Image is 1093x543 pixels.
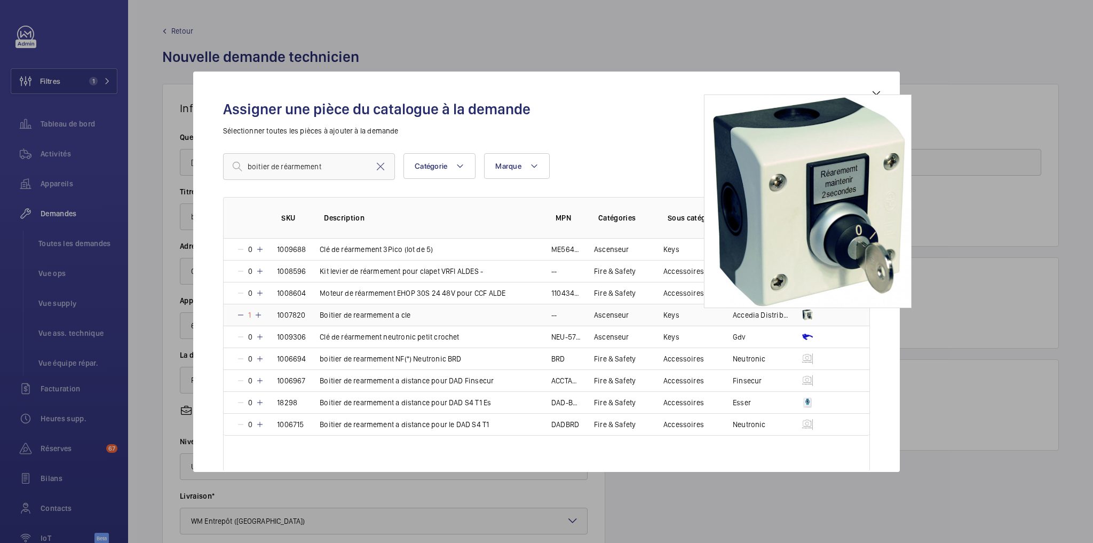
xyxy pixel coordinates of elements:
[594,266,636,277] p: Fire & Safety
[598,213,651,223] p: Catégories
[551,419,579,430] p: DADBRD
[594,288,636,298] p: Fire & Safety
[802,310,813,320] img: M8GxBIkfF5fxJelr6oIe_X0Qhg63rItJkaImORjKCRMz7Wlm.png
[663,332,679,342] p: Keys
[245,419,256,430] p: 0
[277,419,304,430] p: 1006715
[663,375,704,386] p: Accessoires
[245,375,256,386] p: 0
[551,244,581,255] p: ME56498585
[594,419,636,430] p: Fire & Safety
[594,332,629,342] p: Ascenseur
[403,153,476,179] button: Catégorie
[245,353,256,364] p: 0
[733,397,751,408] p: Esser
[663,353,704,364] p: Accessoires
[223,153,395,180] input: Find a part
[551,310,557,320] p: --
[551,332,581,342] p: NEU-5702
[663,288,704,298] p: Accessoires
[663,310,679,320] p: Keys
[733,353,766,364] p: Neutronic
[733,419,766,430] p: Neutronic
[277,266,306,277] p: 1008596
[277,375,305,386] p: 1006967
[733,375,762,386] p: Finsecur
[663,266,704,277] p: Accessoires
[663,419,704,430] p: Accessoires
[668,213,720,223] p: Sous catégories
[281,213,307,223] p: SKU
[551,375,581,386] p: ACCTA603
[277,244,306,255] p: 1009688
[245,397,256,408] p: 0
[223,125,870,136] p: Sélectionner toutes les pièces à ajouter à la demande
[320,397,491,408] p: Boitier de rearmement a distance pour DAD S4 T1 Es
[320,288,505,298] p: Moteur de réarmement EHOP 30S 24 48V pour CCF ALDE
[594,397,636,408] p: Fire & Safety
[594,353,636,364] p: Fire & Safety
[733,310,789,320] p: Accedia Distribution
[594,244,629,255] p: Ascenseur
[320,375,494,386] p: Boitier de rearmement a distance pour DAD Finsecur
[551,266,557,277] p: --
[245,266,256,277] p: 0
[551,353,565,364] p: BRD
[320,332,459,342] p: Clé de réarmement neutronic petit crochet
[277,353,306,364] p: 1006694
[802,397,813,408] img: 5Z_Oi689-X7k82m2Ok3Q3ZO43gem4s4UZQJPOzDTJHPjcdJe.jpeg
[320,310,410,320] p: Boitier de rearmement a cle
[556,213,581,223] p: MPN
[733,332,746,342] p: Gdv
[320,419,489,430] p: Boitier de rearmement a distance pour le DAD S4 T1
[245,244,256,255] p: 0
[663,397,704,408] p: Accessoires
[320,244,433,255] p: Clé de réarmement 3Pico (lot de 5)
[277,288,306,298] p: 1008604
[320,353,461,364] p: boitier de rearmement NF(*) Neutronic BRD
[484,153,550,179] button: Marque
[802,375,813,386] img: mgKNnLUo32YisrdXDPXwnmHuC0uVg7sd9j77u0g5nYnLw-oI.png
[594,310,629,320] p: Ascenseur
[320,266,483,277] p: Kit levier de réarmement pour clapet VRFI ALDES -
[324,213,538,223] p: Description
[415,162,447,170] span: Catégorie
[495,162,521,170] span: Marque
[704,95,911,308] img: M8GxBIkfF5fxJelr6oIe_X0Qhg63rItJkaImORjKCRMz7Wlm.png
[277,397,297,408] p: 18298
[663,244,679,255] p: Keys
[245,332,256,342] p: 0
[802,353,813,364] img: mgKNnLUo32YisrdXDPXwnmHuC0uVg7sd9j77u0g5nYnLw-oI.png
[277,310,305,320] p: 1007820
[245,310,254,320] p: 1
[802,419,813,430] img: mgKNnLUo32YisrdXDPXwnmHuC0uVg7sd9j77u0g5nYnLw-oI.png
[223,99,870,119] h2: Assigner une pièce du catalogue à la demande
[245,288,256,298] p: 0
[277,332,306,342] p: 1009306
[802,332,813,342] img: oA1U9zgVLla6jgawgOzsOm9KNXST-BhPxs-q3Lz5r0KluPnl.png
[551,288,581,298] p: 11043410
[551,397,581,408] p: DAD-BRD
[594,375,636,386] p: Fire & Safety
